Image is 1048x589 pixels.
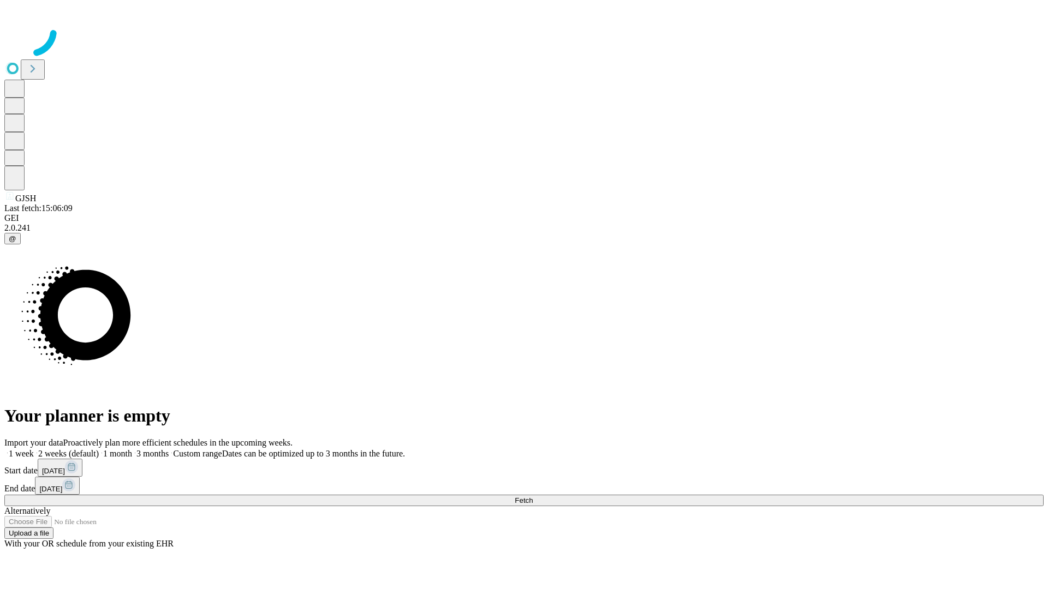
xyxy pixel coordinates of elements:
[173,449,222,458] span: Custom range
[4,527,53,539] button: Upload a file
[39,485,62,493] span: [DATE]
[4,495,1044,506] button: Fetch
[4,233,21,244] button: @
[4,539,174,548] span: With your OR schedule from your existing EHR
[63,438,293,447] span: Proactively plan more efficient schedules in the upcoming weeks.
[38,449,99,458] span: 2 weeks (default)
[4,203,73,213] span: Last fetch: 15:06:09
[515,496,533,504] span: Fetch
[38,459,82,477] button: [DATE]
[42,467,65,475] span: [DATE]
[4,213,1044,223] div: GEI
[35,477,80,495] button: [DATE]
[4,459,1044,477] div: Start date
[136,449,169,458] span: 3 months
[4,506,50,515] span: Alternatively
[4,438,63,447] span: Import your data
[9,449,34,458] span: 1 week
[103,449,132,458] span: 1 month
[4,406,1044,426] h1: Your planner is empty
[9,235,16,243] span: @
[4,477,1044,495] div: End date
[15,194,36,203] span: GJSH
[222,449,405,458] span: Dates can be optimized up to 3 months in the future.
[4,223,1044,233] div: 2.0.241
